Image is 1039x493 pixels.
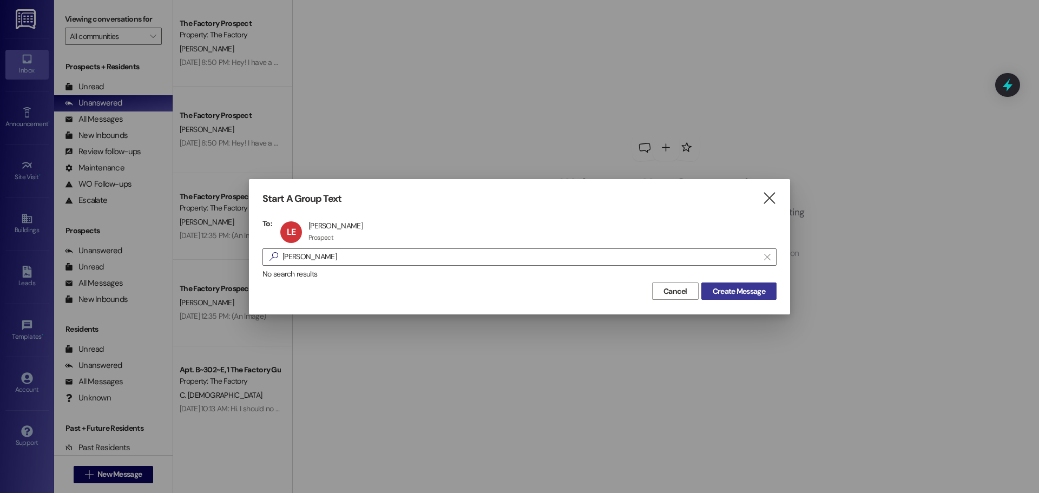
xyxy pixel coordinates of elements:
i:  [764,253,770,261]
span: LE [287,226,295,238]
h3: To: [262,219,272,228]
button: Clear text [759,249,776,265]
i:  [265,251,282,262]
span: Create Message [713,286,765,297]
div: [PERSON_NAME] [308,221,363,231]
span: Cancel [663,286,687,297]
button: Create Message [701,282,777,300]
i:  [762,193,777,204]
button: Cancel [652,282,699,300]
input: Search for any contact or apartment [282,249,759,265]
div: Prospect [308,233,333,242]
h3: Start A Group Text [262,193,341,205]
div: No search results [262,268,777,280]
